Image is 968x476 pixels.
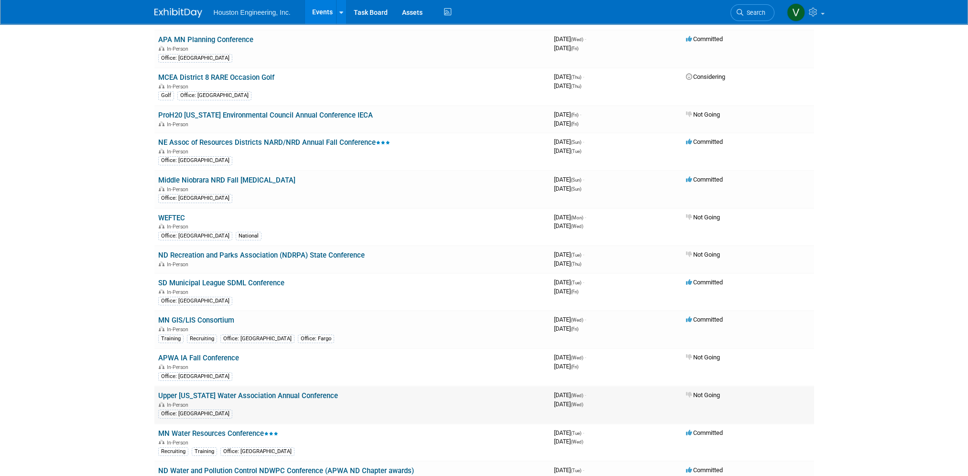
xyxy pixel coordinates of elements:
[554,316,586,323] span: [DATE]
[686,354,720,361] span: Not Going
[159,149,164,153] img: In-Person Event
[686,138,723,145] span: Committed
[554,35,586,43] span: [DATE]
[583,176,584,183] span: -
[554,400,583,408] span: [DATE]
[554,391,586,399] span: [DATE]
[571,121,578,127] span: (Fri)
[787,3,805,22] img: Vanessa Hove
[554,176,584,183] span: [DATE]
[167,46,191,52] span: In-Person
[571,439,583,444] span: (Wed)
[571,317,583,323] span: (Wed)
[583,466,584,474] span: -
[158,156,232,165] div: Office: [GEOGRAPHIC_DATA]
[158,35,253,44] a: APA MN Planning Conference
[686,35,723,43] span: Committed
[159,261,164,266] img: In-Person Event
[571,393,583,398] span: (Wed)
[554,251,584,258] span: [DATE]
[158,297,232,305] div: Office: [GEOGRAPHIC_DATA]
[159,186,164,191] img: In-Person Event
[571,149,581,154] span: (Tue)
[158,251,365,260] a: ND Recreation and Parks Association (NDRPA) State Conference
[571,75,581,80] span: (Thu)
[167,261,191,268] span: In-Person
[158,232,232,240] div: Office: [GEOGRAPHIC_DATA]
[686,251,720,258] span: Not Going
[236,232,261,240] div: National
[571,252,581,258] span: (Tue)
[686,214,720,221] span: Not Going
[554,325,578,332] span: [DATE]
[159,121,164,126] img: In-Person Event
[554,185,581,192] span: [DATE]
[177,91,251,100] div: Office: [GEOGRAPHIC_DATA]
[158,316,234,325] a: MN GIS/LIS Consortium
[554,82,581,89] span: [DATE]
[571,364,578,369] span: (Fri)
[730,4,774,21] a: Search
[159,46,164,51] img: In-Person Event
[158,91,174,100] div: Golf
[167,224,191,230] span: In-Person
[686,316,723,323] span: Committed
[571,402,583,407] span: (Wed)
[686,429,723,436] span: Committed
[571,112,578,118] span: (Fri)
[583,429,584,436] span: -
[158,111,373,119] a: ProH20 [US_STATE] Environmental Council Annual Conference IECA
[159,224,164,228] img: In-Person Event
[554,466,584,474] span: [DATE]
[158,176,295,184] a: Middle Niobrara NRD Fall [MEDICAL_DATA]
[167,289,191,295] span: In-Person
[167,440,191,446] span: In-Person
[686,391,720,399] span: Not Going
[554,288,578,295] span: [DATE]
[167,121,191,128] span: In-Person
[554,44,578,52] span: [DATE]
[192,447,217,456] div: Training
[571,355,583,360] span: (Wed)
[159,440,164,444] img: In-Person Event
[167,186,191,193] span: In-Person
[158,429,278,438] a: MN Water Resources Conference
[554,147,581,154] span: [DATE]
[686,73,725,80] span: Considering
[571,468,581,473] span: (Tue)
[580,111,581,118] span: -
[554,73,584,80] span: [DATE]
[220,447,294,456] div: Office: [GEOGRAPHIC_DATA]
[571,215,583,220] span: (Mon)
[583,73,584,80] span: -
[158,194,232,203] div: Office: [GEOGRAPHIC_DATA]
[743,9,765,16] span: Search
[583,138,584,145] span: -
[158,214,185,222] a: WEFTEC
[159,402,164,407] img: In-Person Event
[158,354,239,362] a: APWA IA Fall Conference
[571,261,581,267] span: (Thu)
[158,466,414,475] a: ND Water and Pollution Control NDWPC Conference (APWA ND Chapter awards)
[571,326,578,332] span: (Fri)
[554,111,581,118] span: [DATE]
[298,335,334,343] div: Office: Fargo
[158,54,232,63] div: Office: [GEOGRAPHIC_DATA]
[583,279,584,286] span: -
[167,402,191,408] span: In-Person
[158,410,232,418] div: Office: [GEOGRAPHIC_DATA]
[554,279,584,286] span: [DATE]
[554,438,583,445] span: [DATE]
[158,279,284,287] a: SD Municipal League SDML Conference
[554,363,578,370] span: [DATE]
[571,46,578,51] span: (Fri)
[554,138,584,145] span: [DATE]
[686,111,720,118] span: Not Going
[571,289,578,294] span: (Fri)
[554,260,581,267] span: [DATE]
[554,354,586,361] span: [DATE]
[571,177,581,183] span: (Sun)
[159,289,164,294] img: In-Person Event
[571,431,581,436] span: (Tue)
[585,214,586,221] span: -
